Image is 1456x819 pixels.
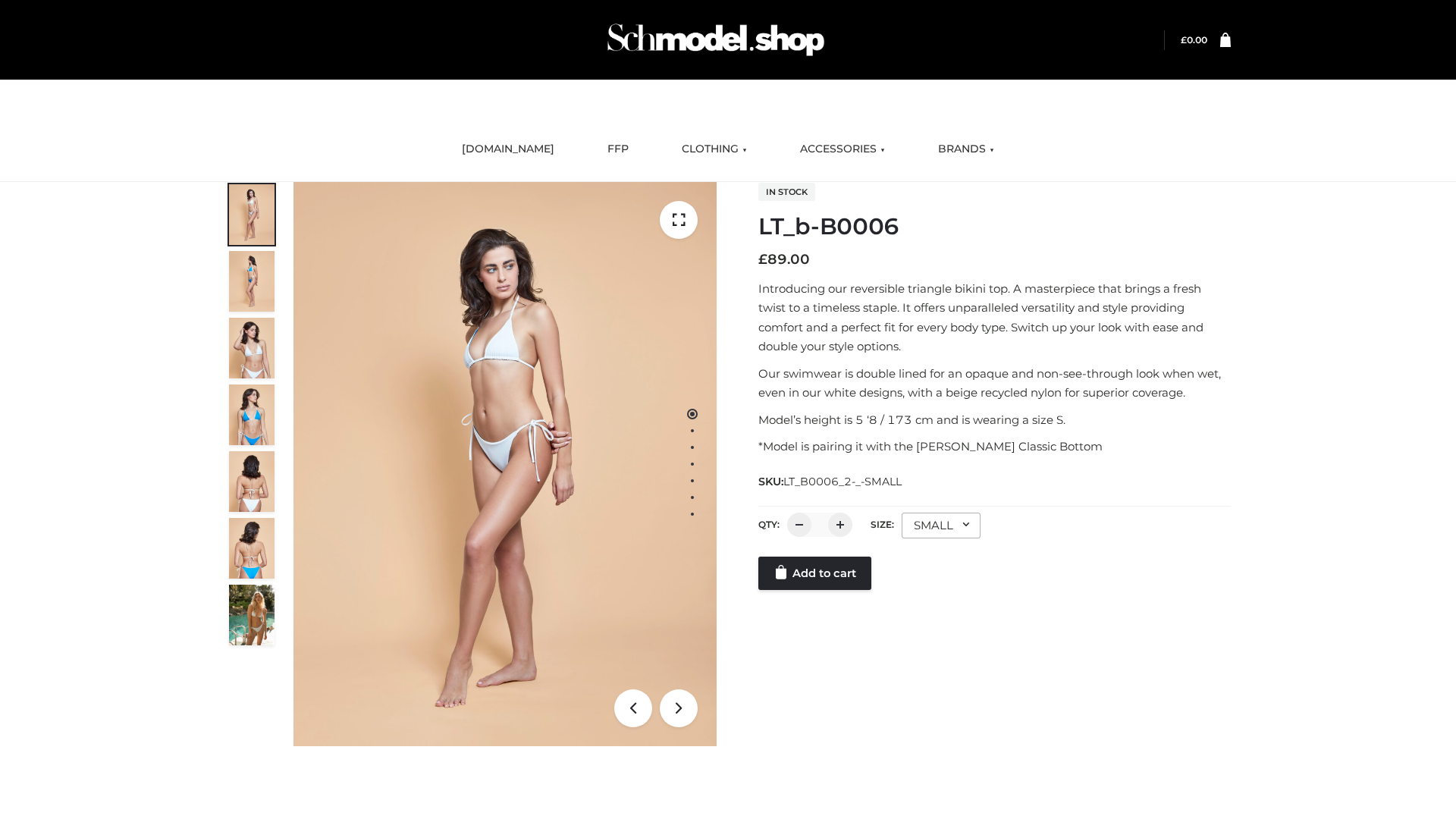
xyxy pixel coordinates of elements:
p: Introducing our reversible triangle bikini top. A masterpiece that brings a fresh twist to a time... [758,279,1231,356]
img: ArielClassicBikiniTop_CloudNine_AzureSky_OW114ECO_2-scaled.jpg [229,251,275,312]
a: CLOTHING [670,133,758,166]
p: Model’s height is 5 ‘8 / 173 cm and is wearing a size S. [758,410,1231,430]
img: ArielClassicBikiniTop_CloudNine_AzureSky_OW114ECO_7-scaled.jpg [229,451,275,512]
a: FFP [596,133,640,166]
a: BRANDS [927,133,1006,166]
bdi: 0.00 [1181,34,1207,45]
span: £ [1181,34,1187,45]
label: Size: [871,519,894,530]
img: ArielClassicBikiniTop_CloudNine_AzureSky_OW114ECO_3-scaled.jpg [229,318,275,378]
label: QTY: [758,519,780,530]
span: LT_B0006_2-_-SMALL [783,475,902,488]
img: ArielClassicBikiniTop_CloudNine_AzureSky_OW114ECO_1 [293,182,717,746]
span: In stock [758,183,815,201]
img: ArielClassicBikiniTop_CloudNine_AzureSky_OW114ECO_8-scaled.jpg [229,518,275,579]
a: ACCESSORIES [789,133,896,166]
h1: LT_b-B0006 [758,213,1231,240]
p: Our swimwear is double lined for an opaque and non-see-through look when wet, even in our white d... [758,364,1231,403]
a: £0.00 [1181,34,1207,45]
div: SMALL [902,513,981,538]
a: [DOMAIN_NAME] [450,133,566,166]
span: £ [758,251,767,268]
img: Schmodel Admin 964 [602,10,830,70]
p: *Model is pairing it with the [PERSON_NAME] Classic Bottom [758,437,1231,457]
a: Add to cart [758,557,871,590]
bdi: 89.00 [758,251,810,268]
span: SKU: [758,472,903,491]
img: ArielClassicBikiniTop_CloudNine_AzureSky_OW114ECO_4-scaled.jpg [229,384,275,445]
img: ArielClassicBikiniTop_CloudNine_AzureSky_OW114ECO_1-scaled.jpg [229,184,275,245]
img: Arieltop_CloudNine_AzureSky2.jpg [229,585,275,645]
